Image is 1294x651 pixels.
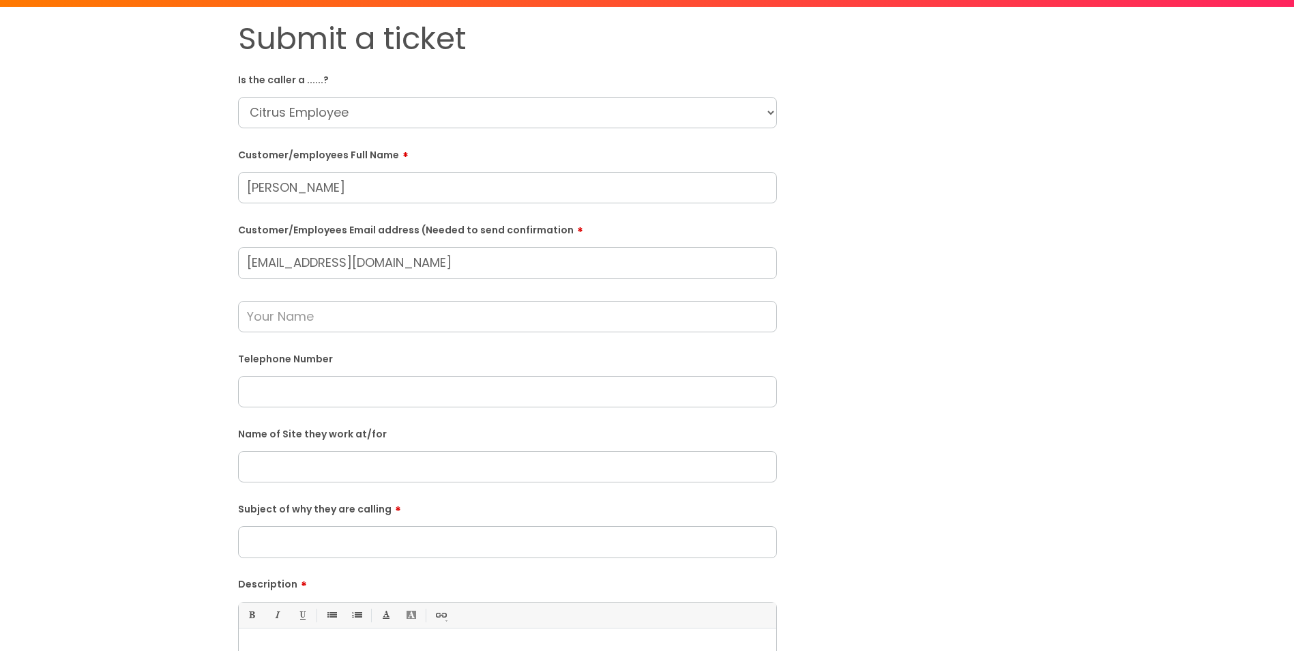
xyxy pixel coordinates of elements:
[268,607,285,624] a: Italic (Ctrl-I)
[323,607,340,624] a: • Unordered List (Ctrl-Shift-7)
[238,247,777,278] input: Email
[348,607,365,624] a: 1. Ordered List (Ctrl-Shift-8)
[243,607,260,624] a: Bold (Ctrl-B)
[238,72,777,86] label: Is the caller a ......?
[238,301,777,332] input: Your Name
[238,499,777,515] label: Subject of why they are calling
[293,607,310,624] a: Underline(Ctrl-U)
[238,351,777,365] label: Telephone Number
[402,607,420,624] a: Back Color
[238,20,777,57] h1: Submit a ticket
[238,220,777,236] label: Customer/Employees Email address (Needed to send confirmation
[238,145,777,161] label: Customer/employees Full Name
[238,426,777,440] label: Name of Site they work at/for
[238,574,777,590] label: Description
[377,607,394,624] a: Font Color
[432,607,449,624] a: Link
